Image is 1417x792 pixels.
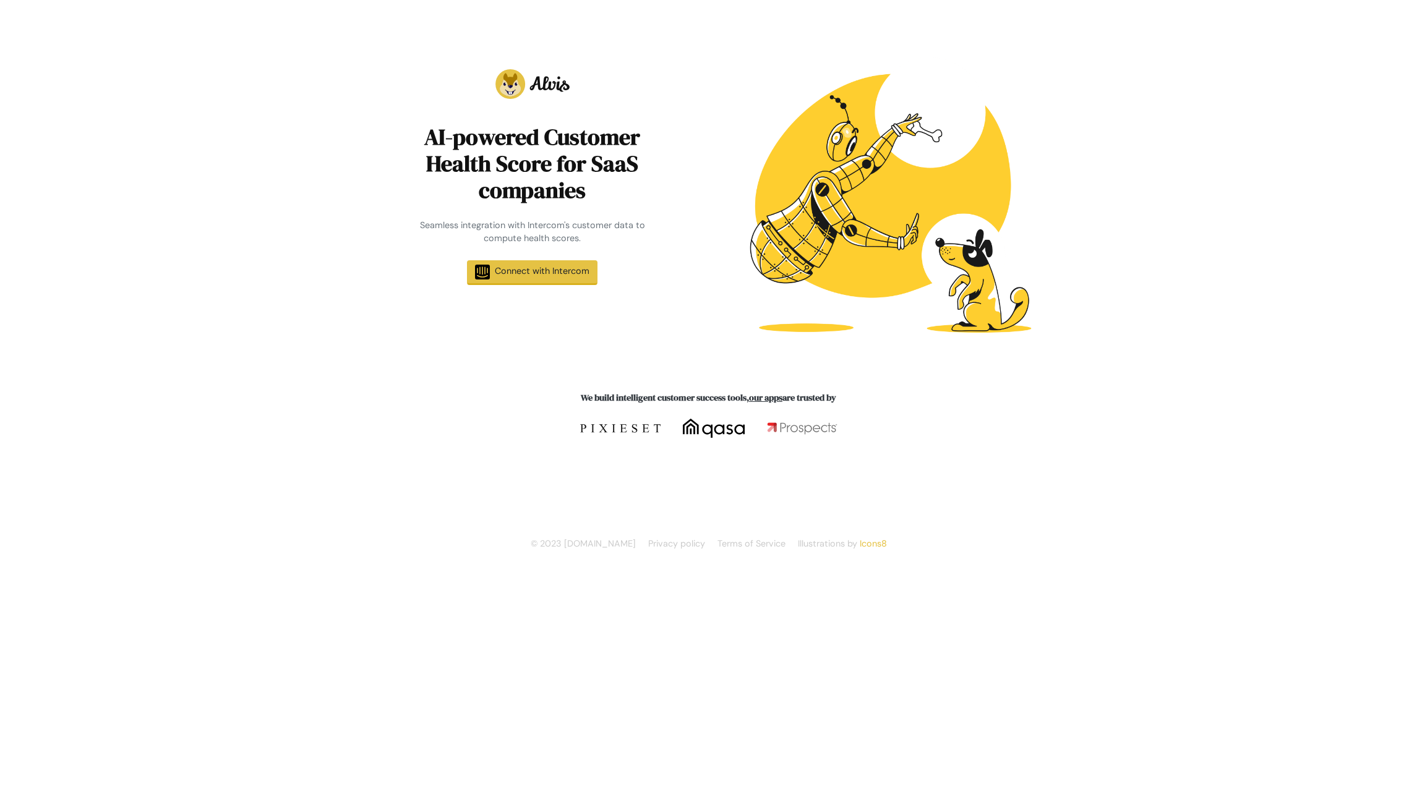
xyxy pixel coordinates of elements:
a: © 2023 [DOMAIN_NAME] [531,538,638,549]
a: Icons8 [860,538,887,549]
a: our apps [749,391,782,404]
img: qasa [683,419,745,438]
img: Prospects [767,421,837,436]
img: Pixieset [580,419,661,438]
h6: We build intelligent customer success tools, are trusted by [366,393,1052,403]
h1: AI-powered Customer Health Score for SaaS companies [416,124,649,204]
a: Terms of Service [717,538,788,549]
div: Seamless integration with Intercom's customer data to compute health scores. [416,219,649,245]
img: Robot [718,30,1052,363]
img: Alvis [495,69,570,99]
a: Privacy policy [648,538,708,549]
span: Illustrations by [798,538,887,549]
a: Connect with Intercom [467,260,597,285]
span: Connect with Intercom [495,265,589,276]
